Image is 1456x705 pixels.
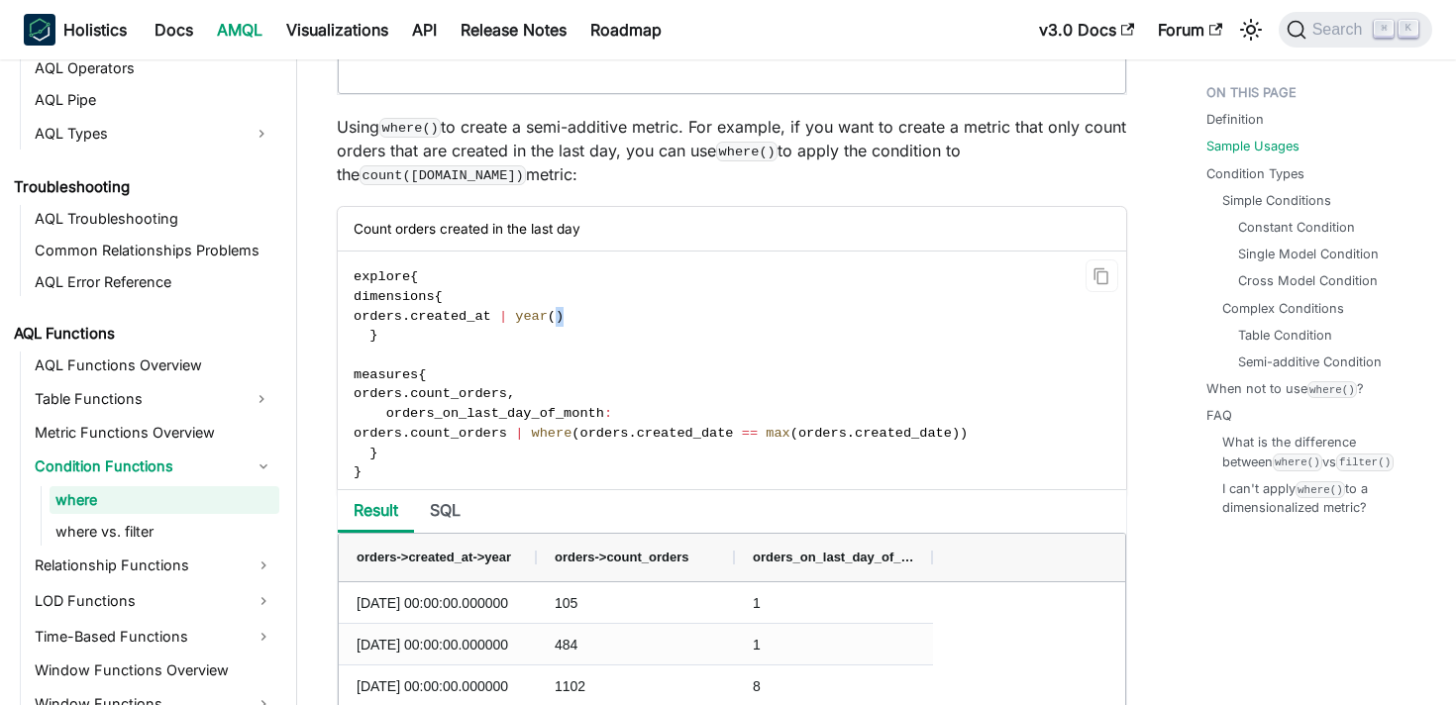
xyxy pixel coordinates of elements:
[369,446,377,460] span: }
[402,386,410,401] span: .
[798,426,847,441] span: orders
[29,383,244,415] a: Table Functions
[548,309,556,324] span: (
[1296,481,1346,498] code: where()
[532,426,572,441] span: where
[572,426,579,441] span: (
[1235,14,1267,46] button: Switch between dark and light mode (currently light mode)
[354,289,435,304] span: dimensions
[400,14,449,46] a: API
[735,624,933,664] div: 1
[29,352,279,379] a: AQL Functions Overview
[354,426,402,441] span: orders
[855,426,952,441] span: created_date
[339,582,537,623] div: [DATE] 00:00:00.000000
[338,207,1126,252] div: Count orders created in the last day
[1206,110,1264,129] a: Definition
[1238,326,1332,345] a: Table Condition
[1146,14,1234,46] a: Forum
[1279,12,1432,48] button: Search (Command+K)
[1206,379,1365,398] a: When not to usewhere()?
[1027,14,1146,46] a: v3.0 Docs
[29,419,279,447] a: Metric Functions Overview
[410,426,507,441] span: count_orders
[29,451,279,482] a: Condition Functions
[1206,164,1304,183] a: Condition Types
[337,115,1127,186] p: Using to create a semi-additive metric. For example, if you want to create a metric that only cou...
[354,386,402,401] span: orders
[1086,259,1118,292] button: Copy code to clipboard
[386,406,604,421] span: orders_on_last_day_of_month
[1206,137,1300,155] a: Sample Usages
[339,624,537,664] div: [DATE] 00:00:00.000000
[449,14,578,46] a: Release Notes
[578,14,674,46] a: Roadmap
[1238,271,1378,290] a: Cross Model Condition
[29,118,244,150] a: AQL Types
[515,426,523,441] span: |
[1374,20,1394,38] kbd: ⌘
[847,426,855,441] span: .
[63,18,127,42] b: Holistics
[580,426,629,441] span: orders
[357,550,511,564] span: orders->created_at->year
[354,269,410,284] span: explore
[29,268,279,296] a: AQL Error Reference
[537,624,735,664] div: 484
[1238,218,1355,237] a: Constant Condition
[435,289,443,304] span: {
[29,54,279,82] a: AQL Operators
[735,582,933,623] div: 1
[24,14,55,46] img: Holistics
[637,426,734,441] span: created_date
[50,486,279,514] a: where
[354,309,402,324] span: orders
[29,205,279,233] a: AQL Troubleshooting
[604,406,612,421] span: :
[960,426,968,441] span: )
[1222,479,1417,517] a: I can't applywhere()to a dimensionalized metric?
[205,14,274,46] a: AMQL
[29,550,279,581] a: Relationship Functions
[515,309,548,324] span: year
[143,14,205,46] a: Docs
[742,426,758,441] span: ==
[753,550,915,564] span: orders_on_last_day_of_month
[244,118,279,150] button: Expand sidebar category 'AQL Types'
[29,621,279,653] a: Time-Based Functions
[369,328,377,343] span: }
[29,86,279,114] a: AQL Pipe
[244,383,279,415] button: Expand sidebar category 'Table Functions'
[766,426,789,441] span: max
[1222,433,1417,470] a: What is the difference betweenwhere()vsfilter()
[628,426,636,441] span: .
[1306,21,1375,39] span: Search
[418,367,426,382] span: {
[952,426,960,441] span: )
[1307,381,1358,398] code: where()
[1222,299,1344,318] a: Complex Conditions
[1238,352,1382,371] a: Semi-additive Condition
[410,386,507,401] span: count_orders
[24,14,127,46] a: HolisticsHolistics
[50,518,279,546] a: where vs. filter
[507,386,515,401] span: ,
[499,309,507,324] span: |
[1222,191,1331,210] a: Simple Conditions
[410,309,491,324] span: created_at
[1336,453,1393,470] code: filter()
[1273,453,1323,470] code: where()
[29,585,279,617] a: LOD Functions
[1206,406,1232,425] a: FAQ
[29,237,279,264] a: Common Relationships Problems
[8,173,279,201] a: Troubleshooting
[274,14,400,46] a: Visualizations
[29,656,279,684] a: Window Functions Overview
[402,426,410,441] span: .
[1238,245,1379,263] a: Single Model Condition
[414,490,476,533] li: SQL
[338,490,414,533] li: Result
[410,269,418,284] span: {
[537,582,735,623] div: 105
[8,320,279,348] a: AQL Functions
